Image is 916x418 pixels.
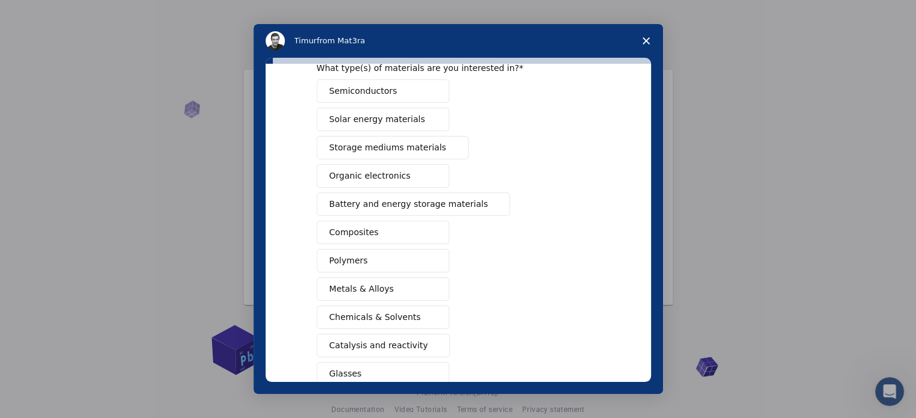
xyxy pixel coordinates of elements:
[317,108,449,131] button: Solar energy materials
[294,36,317,45] span: Timur
[317,249,449,272] button: Polymers
[317,164,449,188] button: Organic electronics
[317,306,449,329] button: Chemicals & Solvents
[317,362,449,386] button: Glasses
[317,79,449,103] button: Semiconductors
[317,136,469,159] button: Storage mediums materials
[329,141,446,154] span: Storage mediums materials
[317,221,449,244] button: Composites
[317,36,365,45] span: from Mat3ra
[266,31,285,51] img: Profile image for Timur
[329,85,397,97] span: Semiconductors
[329,254,368,267] span: Polymers
[317,192,511,216] button: Battery and energy storage materials
[317,334,450,357] button: Catalysis and reactivity
[317,277,449,301] button: Metals & Alloys
[329,311,421,324] span: Chemicals & Solvents
[317,63,582,73] div: What type(s) of materials are you interested in?
[629,24,663,58] span: Close survey
[329,226,379,239] span: Composites
[329,113,425,126] span: Solar energy materials
[329,339,428,352] span: Catalysis and reactivity
[24,8,67,19] span: Support
[329,367,362,380] span: Glasses
[329,170,411,182] span: Organic electronics
[329,283,394,295] span: Metals & Alloys
[329,198,488,211] span: Battery and energy storage materials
